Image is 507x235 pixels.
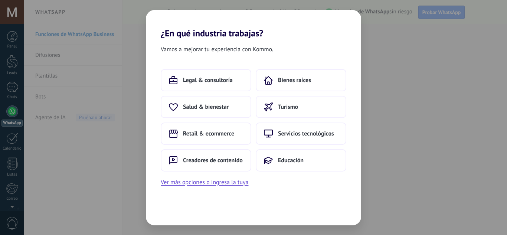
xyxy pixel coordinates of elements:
[256,69,346,91] button: Bienes raíces
[256,149,346,172] button: Educación
[146,10,361,39] h2: ¿En qué industria trabajas?
[278,157,304,164] span: Educación
[278,130,334,137] span: Servicios tecnológicos
[183,130,234,137] span: Retail & ecommerce
[161,96,251,118] button: Salud & bienestar
[278,103,298,111] span: Turismo
[256,123,346,145] button: Servicios tecnológicos
[256,96,346,118] button: Turismo
[161,177,248,187] button: Ver más opciones o ingresa la tuya
[161,123,251,145] button: Retail & ecommerce
[161,149,251,172] button: Creadores de contenido
[278,76,311,84] span: Bienes raíces
[183,76,233,84] span: Legal & consultoría
[183,157,243,164] span: Creadores de contenido
[183,103,229,111] span: Salud & bienestar
[161,69,251,91] button: Legal & consultoría
[161,45,273,54] span: Vamos a mejorar tu experiencia con Kommo.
